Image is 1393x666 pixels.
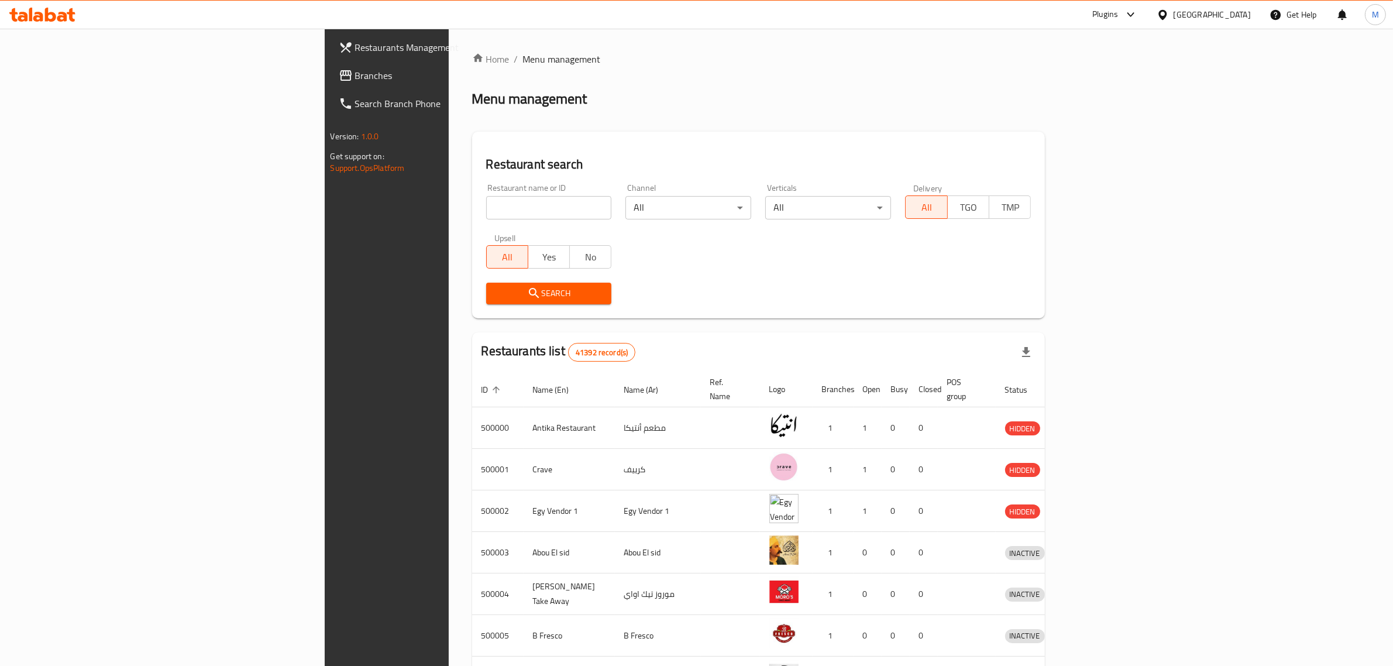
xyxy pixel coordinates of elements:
img: Abou El sid [769,535,799,565]
span: Menu management [523,52,601,66]
td: B Fresco [524,615,615,657]
span: Get support on: [331,149,384,164]
td: B Fresco [615,615,701,657]
td: 1 [813,532,854,574]
td: Egy Vendor 1 [524,490,615,532]
a: Search Branch Phone [329,90,558,118]
th: Branches [813,372,854,407]
td: كرييف [615,449,701,490]
td: مطعم أنتيكا [615,407,701,449]
span: Name (En) [533,383,584,397]
th: Logo [760,372,813,407]
div: Plugins [1092,8,1118,22]
span: All [910,199,943,216]
td: 0 [882,490,910,532]
td: 1 [813,574,854,615]
td: 1 [854,490,882,532]
img: Antika Restaurant [769,411,799,440]
span: TMP [994,199,1026,216]
div: HIDDEN [1005,504,1040,519]
button: No [569,245,611,269]
div: All [765,196,891,219]
span: No [575,249,607,266]
div: All [625,196,751,219]
button: Yes [528,245,570,269]
td: موروز تيك اواي [615,574,701,615]
button: All [905,195,947,219]
span: INACTIVE [1005,629,1045,643]
span: Restaurants Management [355,40,548,54]
td: 0 [910,574,938,615]
td: 0 [854,532,882,574]
span: All [491,249,524,266]
span: HIDDEN [1005,422,1040,435]
span: 41392 record(s) [569,347,635,358]
td: 0 [882,532,910,574]
td: Abou El sid [524,532,615,574]
td: 0 [910,490,938,532]
span: Name (Ar) [624,383,674,397]
span: Ref. Name [710,375,746,403]
label: Delivery [913,184,943,192]
div: [GEOGRAPHIC_DATA] [1174,8,1251,21]
td: 0 [882,449,910,490]
span: INACTIVE [1005,588,1045,601]
span: 1.0.0 [361,129,379,144]
td: Egy Vendor 1 [615,490,701,532]
input: Search for restaurant name or ID.. [486,196,612,219]
img: Moro's Take Away [769,577,799,606]
h2: Restaurant search [486,156,1031,173]
span: M [1372,8,1379,21]
a: Support.OpsPlatform [331,160,405,176]
img: B Fresco [769,619,799,648]
button: TGO [947,195,989,219]
span: TGO [952,199,985,216]
td: 1 [813,615,854,657]
span: Branches [355,68,548,83]
td: 0 [882,407,910,449]
th: Busy [882,372,910,407]
td: 0 [882,574,910,615]
td: 0 [910,407,938,449]
span: HIDDEN [1005,464,1040,477]
h2: Restaurants list [481,342,636,362]
div: Export file [1012,338,1040,366]
span: HIDDEN [1005,505,1040,519]
label: Upsell [494,234,516,242]
td: Abou El sid [615,532,701,574]
td: Antika Restaurant [524,407,615,449]
div: HIDDEN [1005,421,1040,435]
button: Search [486,283,612,304]
td: Crave [524,449,615,490]
span: Version: [331,129,359,144]
a: Branches [329,61,558,90]
h2: Menu management [472,90,587,108]
td: 1 [854,407,882,449]
td: 1 [813,449,854,490]
button: All [486,245,528,269]
div: INACTIVE [1005,629,1045,643]
td: [PERSON_NAME] Take Away [524,574,615,615]
span: Search Branch Phone [355,97,548,111]
td: 0 [910,449,938,490]
a: Restaurants Management [329,33,558,61]
td: 0 [854,615,882,657]
th: Closed [910,372,938,407]
span: ID [481,383,504,397]
td: 0 [910,532,938,574]
button: TMP [989,195,1031,219]
th: Open [854,372,882,407]
img: Egy Vendor 1 [769,494,799,523]
td: 0 [910,615,938,657]
span: Yes [533,249,565,266]
td: 1 [813,407,854,449]
span: POS group [947,375,982,403]
nav: breadcrumb [472,52,1045,66]
td: 0 [854,574,882,615]
td: 1 [854,449,882,490]
span: Search [496,286,603,301]
span: INACTIVE [1005,547,1045,560]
